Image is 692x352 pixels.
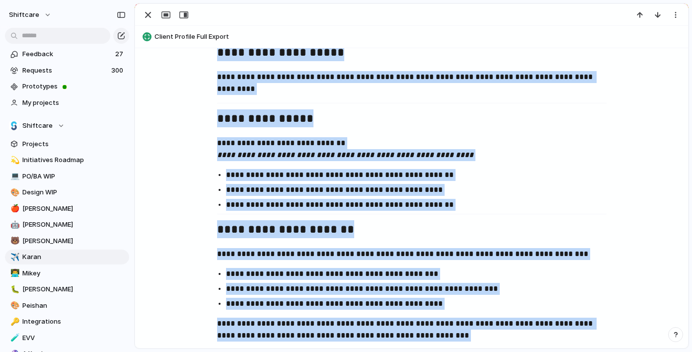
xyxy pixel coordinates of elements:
button: 🍎 [9,204,19,214]
a: Feedback27 [5,47,129,62]
a: 🎨Design WIP [5,185,129,200]
div: 🔑 [10,316,17,328]
div: ✈️ [10,252,17,263]
a: Prototypes [5,79,129,94]
span: Mikey [22,268,126,278]
button: 🎨 [9,187,19,197]
div: 🎨 [10,300,17,311]
button: 🔑 [9,317,19,327]
button: 🐻 [9,236,19,246]
span: Projects [22,139,126,149]
div: 🐛 [10,284,17,295]
span: shiftcare [9,10,39,20]
button: 👨‍💻 [9,268,19,278]
a: 💻PO/BA WIP [5,169,129,184]
div: 🤖 [10,219,17,231]
div: 🍎 [10,203,17,214]
span: Prototypes [22,82,126,91]
div: 💻 [10,171,17,182]
span: Feedback [22,49,112,59]
button: Client Profile Full Export [140,29,684,45]
button: ✈️ [9,252,19,262]
span: [PERSON_NAME] [22,204,126,214]
div: 🧪 [10,332,17,344]
a: 🐻[PERSON_NAME] [5,234,129,249]
button: shiftcare [4,7,57,23]
a: ✈️Karan [5,250,129,264]
span: 300 [111,66,125,76]
a: 🍎[PERSON_NAME] [5,201,129,216]
button: 🤖 [9,220,19,230]
span: Karan [22,252,126,262]
a: 🔑Integrations [5,314,129,329]
span: [PERSON_NAME] [22,284,126,294]
span: Design WIP [22,187,126,197]
span: Peishan [22,301,126,311]
a: 🧪EVV [5,331,129,346]
span: 27 [115,49,125,59]
span: Client Profile Full Export [154,32,684,42]
a: My projects [5,95,129,110]
div: 👨‍💻 [10,267,17,279]
button: 🧪 [9,333,19,343]
span: Requests [22,66,108,76]
a: 🎨Peishan [5,298,129,313]
span: Initiatives Roadmap [22,155,126,165]
button: 💫 [9,155,19,165]
div: 💫 [10,155,17,166]
a: 🤖[PERSON_NAME] [5,217,129,232]
a: Requests300 [5,63,129,78]
a: 💫Initiatives Roadmap [5,153,129,168]
a: Projects [5,137,129,152]
span: [PERSON_NAME] [22,220,126,230]
button: 💻 [9,172,19,181]
span: EVV [22,333,126,343]
span: Shiftcare [22,121,53,131]
button: Shiftcare [5,118,129,133]
button: 🎨 [9,301,19,311]
span: [PERSON_NAME] [22,236,126,246]
div: 🎨 [10,187,17,198]
div: 🐻 [10,235,17,247]
span: My projects [22,98,126,108]
a: 👨‍💻Mikey [5,266,129,281]
span: Integrations [22,317,126,327]
span: PO/BA WIP [22,172,126,181]
a: 🐛[PERSON_NAME] [5,282,129,297]
button: 🐛 [9,284,19,294]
